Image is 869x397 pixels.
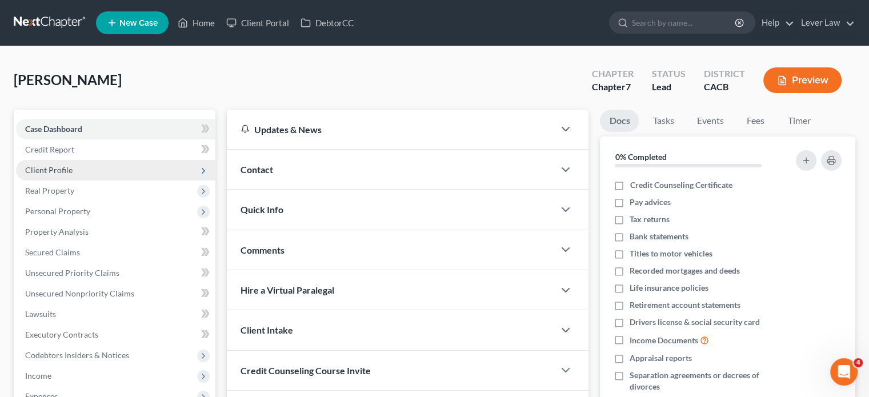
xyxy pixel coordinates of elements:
[25,309,56,319] span: Lawsuits
[25,268,119,278] span: Unsecured Priority Claims
[626,81,631,92] span: 7
[737,110,774,132] a: Fees
[16,242,215,263] a: Secured Claims
[14,71,122,88] span: [PERSON_NAME]
[704,81,745,94] div: CACB
[25,330,98,339] span: Executory Contracts
[25,227,89,236] span: Property Analysis
[600,110,639,132] a: Docs
[630,352,692,364] span: Appraisal reports
[221,13,295,33] a: Client Portal
[830,358,858,386] iframe: Intercom live chat
[687,110,732,132] a: Events
[25,145,74,154] span: Credit Report
[630,299,740,311] span: Retirement account statements
[652,67,686,81] div: Status
[241,164,273,175] span: Contact
[704,67,745,81] div: District
[241,204,283,215] span: Quick Info
[25,288,134,298] span: Unsecured Nonpriority Claims
[25,371,51,380] span: Income
[16,263,215,283] a: Unsecured Priority Claims
[25,247,80,257] span: Secured Claims
[16,283,215,304] a: Unsecured Nonpriority Claims
[756,13,794,33] a: Help
[630,179,732,191] span: Credit Counseling Certificate
[778,110,819,132] a: Timer
[763,67,842,93] button: Preview
[630,370,782,392] span: Separation agreements or decrees of divorces
[630,214,670,225] span: Tax returns
[119,19,158,27] span: New Case
[652,81,686,94] div: Lead
[630,248,712,259] span: Titles to motor vehicles
[615,152,666,162] strong: 0% Completed
[25,186,74,195] span: Real Property
[630,265,740,276] span: Recorded mortgages and deeds
[795,13,855,33] a: Lever Law
[241,324,293,335] span: Client Intake
[295,13,359,33] a: DebtorCC
[630,231,688,242] span: Bank statements
[854,358,863,367] span: 4
[630,282,708,294] span: Life insurance policies
[25,206,90,216] span: Personal Property
[25,124,82,134] span: Case Dashboard
[592,81,634,94] div: Chapter
[643,110,683,132] a: Tasks
[630,197,671,208] span: Pay advices
[241,365,371,376] span: Credit Counseling Course Invite
[630,316,760,328] span: Drivers license & social security card
[25,165,73,175] span: Client Profile
[16,222,215,242] a: Property Analysis
[241,284,334,295] span: Hire a Virtual Paralegal
[16,324,215,345] a: Executory Contracts
[632,12,736,33] input: Search by name...
[16,119,215,139] a: Case Dashboard
[172,13,221,33] a: Home
[630,335,698,346] span: Income Documents
[241,244,285,255] span: Comments
[241,123,540,135] div: Updates & News
[16,139,215,160] a: Credit Report
[25,350,129,360] span: Codebtors Insiders & Notices
[16,304,215,324] a: Lawsuits
[592,67,634,81] div: Chapter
